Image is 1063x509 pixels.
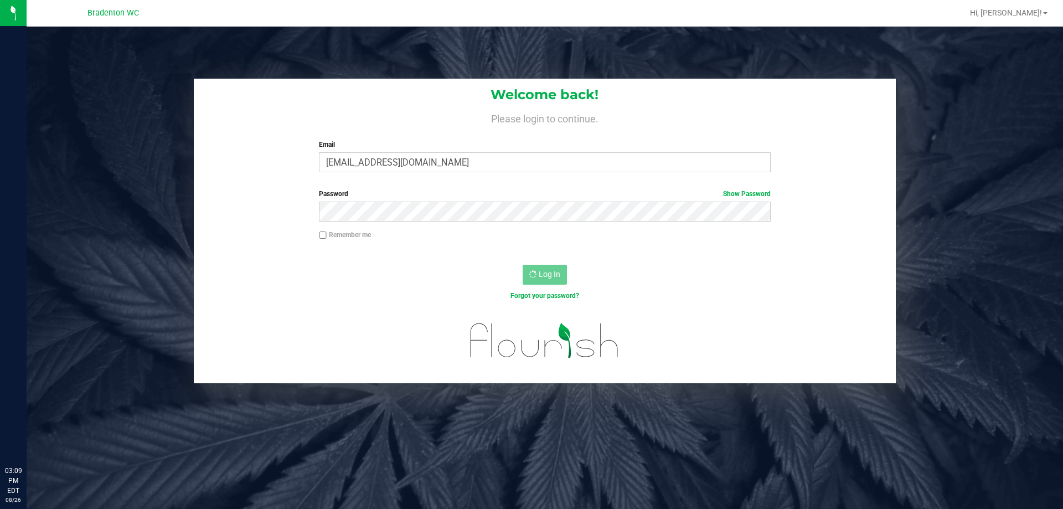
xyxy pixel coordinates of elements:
[5,466,22,496] p: 03:09 PM EDT
[523,265,567,285] button: Log In
[87,8,139,18] span: Bradenton WC
[510,292,579,300] a: Forgot your password?
[5,496,22,504] p: 08/26
[457,312,632,369] img: flourish_logo.svg
[319,140,770,150] label: Email
[539,270,560,279] span: Log In
[319,232,327,239] input: Remember me
[194,111,896,124] h4: Please login to continue.
[319,230,371,240] label: Remember me
[319,190,348,198] span: Password
[194,88,896,102] h1: Welcome back!
[970,8,1042,17] span: Hi, [PERSON_NAME]!
[723,190,771,198] a: Show Password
